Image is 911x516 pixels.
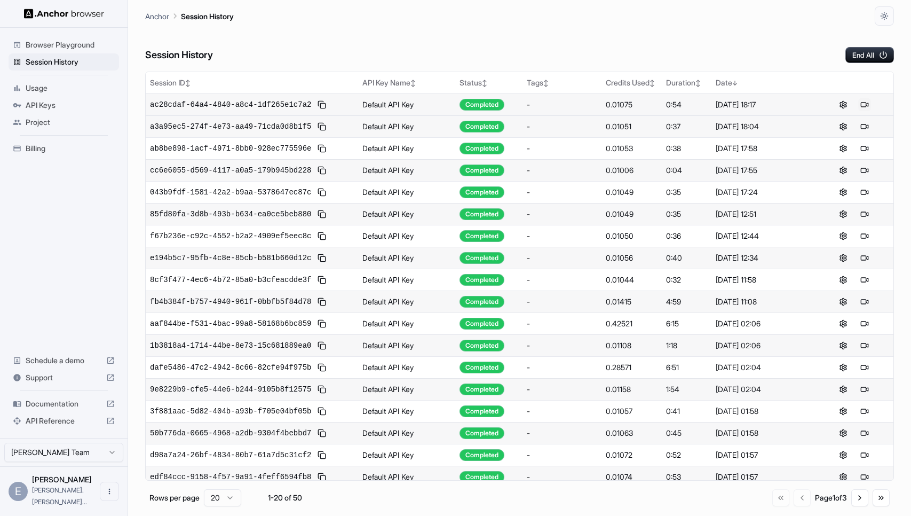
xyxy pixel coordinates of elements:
div: [DATE] 01:57 [716,472,810,482]
div: 0:53 [666,472,707,482]
div: [DATE] 17:55 [716,165,810,176]
div: [DATE] 11:58 [716,275,810,285]
div: Completed [460,405,504,417]
div: Completed [460,99,504,111]
div: 0:38 [666,143,707,154]
td: Default API Key [358,137,455,159]
nav: breadcrumb [145,10,234,22]
div: [DATE] 01:58 [716,406,810,417]
td: Default API Key [358,334,455,356]
div: Completed [460,340,504,351]
button: Open menu [100,482,119,501]
div: - [527,406,597,417]
div: - [527,165,597,176]
span: Documentation [26,398,102,409]
span: ↕ [695,79,701,87]
div: 0:45 [666,428,707,439]
span: cc6e6055-d569-4117-a0a5-179b945bd228 [150,165,311,176]
div: 0:40 [666,253,707,263]
span: f67b236e-c92c-4552-b2a2-4909ef5eec8c [150,231,311,241]
span: 8cf3f477-4ec6-4b72-85a0-b3cfeacdde3f [150,275,311,285]
div: [DATE] 02:06 [716,318,810,329]
td: Default API Key [358,93,455,115]
span: Support [26,372,102,383]
div: Tags [527,77,597,88]
span: 1b3818a4-1714-44be-8e73-15c681889ea0 [150,340,311,351]
div: 0:54 [666,99,707,110]
div: 4:59 [666,296,707,307]
div: 0:36 [666,231,707,241]
div: Session History [9,53,119,71]
div: [DATE] 18:04 [716,121,810,132]
span: d98a7a24-26bf-4834-80b7-61a7d5c31cf2 [150,450,311,460]
h6: Session History [145,48,213,63]
div: 0:35 [666,209,707,220]
div: 0.01074 [606,472,658,482]
span: eric.n.fondren@gmail.com [32,486,87,506]
span: aaf844be-f531-4bac-99a8-58168b6bc859 [150,318,311,329]
div: 0.42521 [606,318,658,329]
div: 0.01063 [606,428,658,439]
div: Duration [666,77,707,88]
div: Completed [460,296,504,308]
button: End All [845,47,894,63]
div: Completed [460,427,504,439]
div: [DATE] 17:24 [716,187,810,198]
div: Usage [9,80,119,97]
span: API Reference [26,416,102,426]
td: Default API Key [358,291,455,312]
div: Status [460,77,518,88]
div: Page 1 of 3 [815,492,847,503]
div: Completed [460,449,504,461]
span: fb4b384f-b757-4940-961f-0bbfb5f84d78 [150,296,311,307]
td: Default API Key [358,159,455,181]
img: Anchor Logo [24,9,104,19]
div: [DATE] 12:51 [716,209,810,220]
div: - [527,340,597,351]
div: Completed [460,362,504,373]
div: 6:51 [666,362,707,373]
div: Schedule a demo [9,352,119,369]
div: 1:54 [666,384,707,395]
span: API Keys [26,100,115,111]
div: - [527,428,597,439]
div: Billing [9,140,119,157]
div: [DATE] 02:06 [716,340,810,351]
div: [DATE] 02:04 [716,362,810,373]
span: dafe5486-47c2-4942-8c66-82cfe94f975b [150,362,311,373]
div: Completed [460,318,504,330]
span: 50b776da-0665-4968-a2db-9304f4bebbd7 [150,428,311,439]
div: 0.01057 [606,406,658,417]
div: - [527,384,597,395]
div: 0.01053 [606,143,658,154]
div: - [527,99,597,110]
div: 0.28571 [606,362,658,373]
div: [DATE] 01:57 [716,450,810,460]
div: Session ID [150,77,354,88]
td: Default API Key [358,247,455,269]
div: 0.01056 [606,253,658,263]
div: - [527,253,597,263]
td: Default API Key [358,466,455,488]
div: - [527,296,597,307]
div: 0.01006 [606,165,658,176]
div: 0.01075 [606,99,658,110]
td: Default API Key [358,378,455,400]
div: 0.01415 [606,296,658,307]
div: Completed [460,274,504,286]
span: Eric Fondren [32,475,92,484]
div: Completed [460,165,504,176]
div: 0.01051 [606,121,658,132]
span: e194b5c7-95fb-4c8e-85cb-b581b660d12c [150,253,311,263]
span: ↕ [482,79,487,87]
div: Completed [460,252,504,264]
div: Completed [460,384,504,395]
span: 043b9fdf-1581-42a2-b9aa-5378647ec87c [150,187,311,198]
div: 0.01108 [606,340,658,351]
div: 6:15 [666,318,707,329]
div: 0.01072 [606,450,658,460]
div: 1-20 of 50 [258,492,312,503]
div: Completed [460,230,504,242]
div: Browser Playground [9,36,119,53]
p: Rows per page [149,492,200,503]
